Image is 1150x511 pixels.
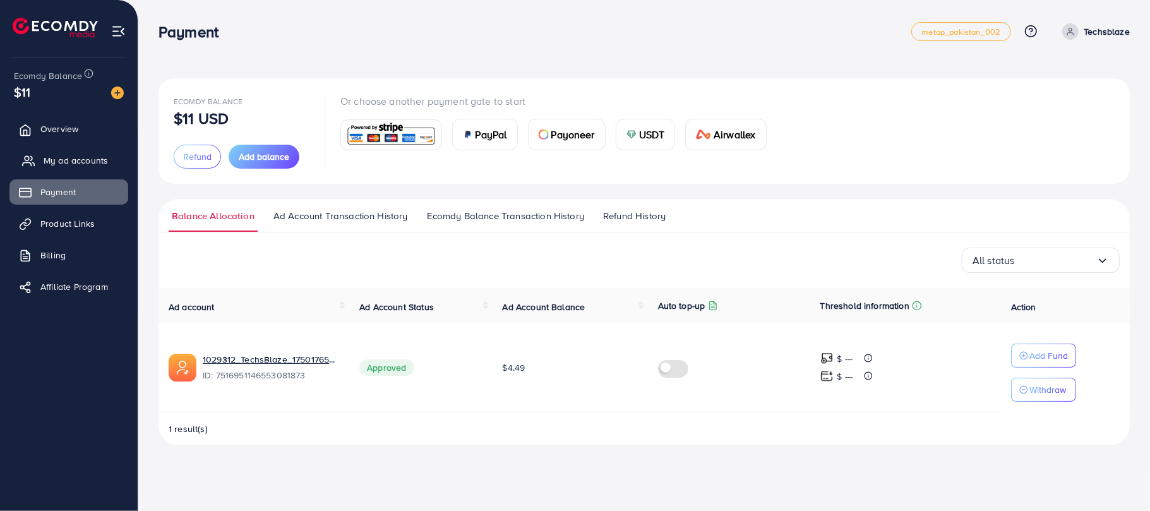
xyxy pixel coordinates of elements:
span: Balance Allocation [172,209,255,223]
button: Add Fund [1011,344,1076,368]
img: card [345,121,438,148]
div: Search for option [962,248,1120,273]
span: Ecomdy Balance [14,69,82,82]
p: Add Fund [1029,348,1068,363]
span: Payoneer [551,127,595,142]
p: Withdraw [1029,382,1066,397]
button: Refund [174,145,221,169]
img: image [111,87,124,99]
a: Techsblaze [1057,23,1130,40]
span: Ad Account Balance [503,301,585,313]
a: cardAirwallex [685,119,766,150]
a: 1029312_TechsBlaze_1750176582114 [203,353,339,366]
p: Or choose another payment gate to start [340,93,777,109]
img: ic-ads-acc.e4c84228.svg [169,354,196,382]
a: My ad accounts [9,148,128,173]
a: Affiliate Program [9,274,128,299]
span: Add balance [239,150,289,163]
span: ID: 7516951146553081873 [203,369,339,382]
img: card [463,129,473,140]
span: PayPal [476,127,507,142]
a: cardPayPal [452,119,518,150]
span: Affiliate Program [40,280,108,293]
span: Ad Account Status [359,301,434,313]
img: top-up amount [820,352,834,365]
span: Billing [40,249,66,262]
p: $ --- [837,351,853,366]
span: My ad accounts [44,154,108,167]
span: Airwallex [714,127,755,142]
p: Techsblaze [1084,24,1130,39]
a: metap_pakistan_002 [911,22,1012,41]
span: $11 [14,83,30,101]
span: Ecomdy Balance [174,96,243,107]
span: 1 result(s) [169,423,208,435]
p: Threshold information [820,298,909,313]
a: cardPayoneer [528,119,606,150]
span: Refund [183,150,212,163]
a: Overview [9,116,128,141]
iframe: Chat [1096,454,1141,502]
input: Search for option [1015,251,1096,270]
span: USDT [639,127,665,142]
a: cardUSDT [616,119,676,150]
span: Ecomdy Balance Transaction History [427,209,584,223]
p: Auto top-up [658,298,705,313]
span: Ad Account Transaction History [273,209,408,223]
p: $ --- [837,369,853,384]
button: Withdraw [1011,378,1076,402]
span: All status [973,251,1015,270]
span: $4.49 [503,361,525,374]
span: Approved [359,359,414,376]
span: Ad account [169,301,215,313]
span: metap_pakistan_002 [922,28,1001,36]
a: Payment [9,179,128,205]
img: card [696,129,711,140]
img: menu [111,24,126,39]
span: Overview [40,123,78,135]
span: Refund History [603,209,666,223]
span: Payment [40,186,76,198]
button: Add balance [229,145,299,169]
a: Billing [9,243,128,268]
span: Action [1011,301,1036,313]
img: top-up amount [820,370,834,383]
img: card [539,129,549,140]
a: card [340,119,442,150]
div: <span class='underline'>1029312_TechsBlaze_1750176582114</span></br>7516951146553081873 [203,353,339,382]
a: Product Links [9,211,128,236]
img: logo [13,18,98,37]
p: $11 USD [174,111,229,126]
h3: Payment [159,23,229,41]
img: card [626,129,637,140]
span: Product Links [40,217,95,230]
